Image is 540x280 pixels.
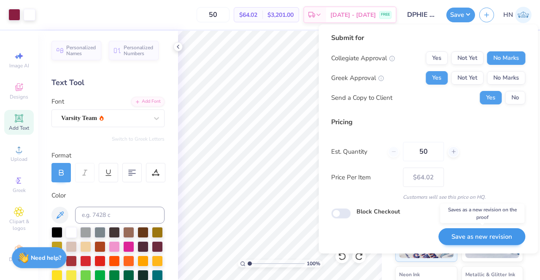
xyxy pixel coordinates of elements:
strong: Need help? [31,254,61,262]
button: No Marks [487,51,525,65]
div: Format [51,151,165,160]
button: No [505,91,525,104]
span: FREE [381,12,390,18]
input: – – [403,142,444,161]
div: Submit for [331,33,525,43]
span: Image AI [9,62,29,69]
button: Not Yet [451,51,483,65]
span: Designs [10,93,28,100]
span: Metallic & Glitter Ink [465,270,515,279]
input: – – [197,7,229,22]
span: Greek [13,187,26,194]
button: Save as new revision [438,228,525,245]
button: Yes [480,91,502,104]
div: Color [51,191,165,200]
div: Pricing [331,117,525,127]
label: Price Per Item [331,173,397,182]
input: Untitled Design [401,6,442,23]
span: Decorate [9,256,29,263]
span: $64.02 [239,11,257,19]
div: Customers will see this price on HQ. [331,193,525,201]
button: Save [446,8,475,22]
span: Upload [11,156,27,163]
span: $3,201.00 [267,11,294,19]
label: Est. Quantity [331,147,381,157]
input: e.g. 7428 c [75,207,165,224]
button: No Marks [487,71,525,85]
button: Switch to Greek Letters [112,136,165,142]
span: 100 % [307,260,320,267]
span: Personalized Numbers [124,45,154,56]
label: Block Checkout [356,207,400,216]
span: Personalized Names [66,45,96,56]
img: Huda Nadeem [515,7,532,23]
span: Add Text [9,125,29,131]
span: Neon Ink [399,270,420,279]
span: [DATE] - [DATE] [330,11,376,19]
div: Add Font [131,97,165,107]
label: Font [51,97,64,107]
div: Text Tool [51,77,165,88]
div: Greek Approval [331,73,384,83]
div: Send a Copy to Client [331,93,392,103]
span: Clipart & logos [4,218,34,232]
span: HN [503,10,513,20]
div: Collegiate Approval [331,53,395,63]
button: Yes [426,71,448,85]
button: Yes [426,51,448,65]
div: Saves as a new revision on the proof [440,204,524,223]
button: Not Yet [451,71,483,85]
a: HN [503,7,532,23]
